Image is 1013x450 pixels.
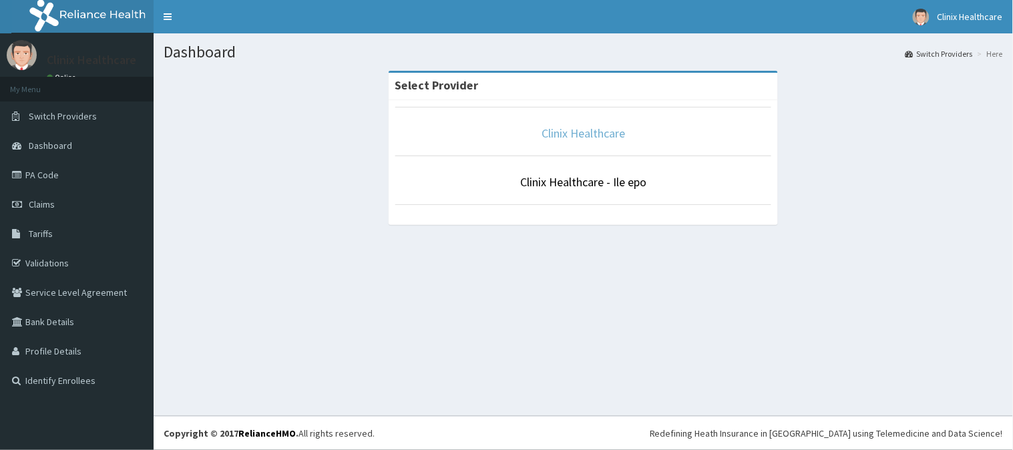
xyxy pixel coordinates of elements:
div: Redefining Heath Insurance in [GEOGRAPHIC_DATA] using Telemedicine and Data Science! [650,427,1003,440]
h1: Dashboard [164,43,1003,61]
span: Claims [29,198,55,210]
a: Clinix Healthcare - Ile epo [520,174,646,190]
strong: Select Provider [395,77,479,93]
img: User Image [7,40,37,70]
span: Switch Providers [29,110,97,122]
a: RelianceHMO [238,427,296,439]
strong: Copyright © 2017 . [164,427,298,439]
span: Clinix Healthcare [938,11,1003,23]
a: Switch Providers [905,48,973,59]
footer: All rights reserved. [154,416,1013,450]
span: Tariffs [29,228,53,240]
a: Clinix Healthcare [542,126,625,141]
a: Online [47,73,79,82]
p: Clinix Healthcare [47,54,136,66]
li: Here [974,48,1003,59]
span: Dashboard [29,140,72,152]
img: User Image [913,9,930,25]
